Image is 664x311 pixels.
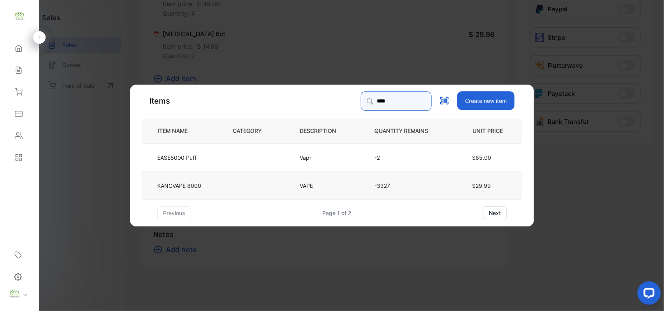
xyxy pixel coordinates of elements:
p: VAPE [300,182,320,190]
img: logo [14,10,25,22]
p: ITEM NAME [155,127,200,135]
p: KANGVAPE 8000 [157,182,201,190]
p: CATEGORY [233,127,274,135]
p: Items [149,95,170,107]
p: QUANTITY REMAINS [374,127,441,135]
p: -3327 [374,182,441,190]
span: $29.99 [472,182,491,189]
button: Create new item [457,91,515,110]
p: -2 [374,154,441,162]
div: Page 1 of 2 [323,209,352,217]
p: DESCRIPTION [300,127,349,135]
button: previous [157,206,191,220]
p: UNIT PRICE [466,127,509,135]
span: $85.00 [472,154,491,161]
button: next [483,206,507,220]
iframe: LiveChat chat widget [631,278,664,311]
p: Vapr [300,154,320,162]
img: profile [9,288,20,300]
p: EASE8000 Puff [157,154,197,162]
